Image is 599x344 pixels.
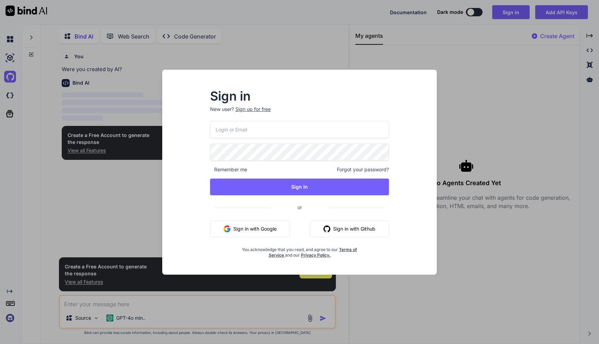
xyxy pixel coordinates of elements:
[270,199,330,216] span: or
[210,221,290,237] button: Sign in with Google
[210,179,389,195] button: Sign In
[210,166,247,173] span: Remember me
[210,121,389,138] input: Login or Email
[337,166,389,173] span: Forgot your password?
[323,225,330,232] img: github
[210,91,389,102] h2: Sign in
[269,247,357,258] a: Terms of Service
[310,221,389,237] button: Sign in with Github
[224,225,231,232] img: google
[210,106,389,121] p: New user?
[301,252,331,258] a: Privacy Policy.
[235,106,271,113] div: Sign up for free
[240,243,359,258] div: You acknowledge that you read, and agree to our and our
